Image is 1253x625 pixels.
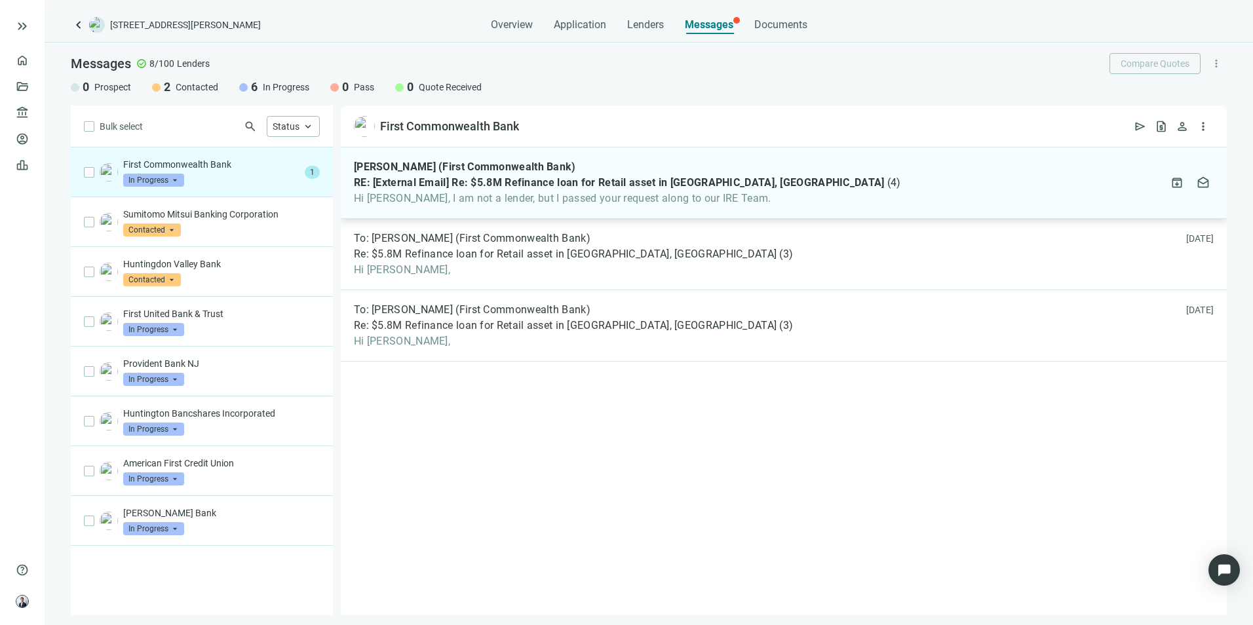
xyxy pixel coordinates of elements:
button: request_quote [1151,116,1172,137]
button: person [1172,116,1193,137]
img: bd74671a-ab9e-4e33-85a1-342798dc9eac [100,163,118,181]
img: bd74671a-ab9e-4e33-85a1-342798dc9eac [354,116,375,137]
span: In Progress [123,373,184,386]
span: check_circle [136,58,147,69]
span: Hi [PERSON_NAME], I am not a lender, but I passed your request along to our IRE Team. [354,192,901,205]
span: Contacted [123,223,181,237]
span: 1 [305,166,320,179]
span: request_quote [1155,120,1168,133]
p: First United Bank & Trust [123,307,320,320]
span: Hi [PERSON_NAME], [354,263,793,276]
span: Re: $5.8M Refinance loan for Retail asset in [GEOGRAPHIC_DATA], [GEOGRAPHIC_DATA] [354,248,777,261]
span: ( 3 ) [779,248,793,261]
span: In Progress [263,81,309,94]
span: In Progress [123,522,184,535]
span: In Progress [123,323,184,336]
span: more_vert [1197,120,1210,133]
button: archive [1166,172,1187,193]
div: First Commonwealth Bank [380,119,519,134]
span: Documents [754,18,807,31]
span: 0 [342,79,349,95]
button: more_vert [1193,116,1214,137]
span: To: [PERSON_NAME] (First Commonwealth Bank) [354,232,590,245]
p: Provident Bank NJ [123,357,320,370]
span: In Progress [123,423,184,436]
span: ( 4 ) [887,176,901,189]
p: Huntington Bancshares Incorporated [123,407,320,420]
img: bf02e6f3-ffdd-42ca-a75e-3ac6052026d6.png [100,412,118,430]
img: avatar [16,596,28,607]
p: [PERSON_NAME] Bank [123,506,320,520]
button: Compare Quotes [1109,53,1201,74]
span: To: [PERSON_NAME] (First Commonwealth Bank) [354,303,590,316]
span: search [244,120,257,133]
div: Open Intercom Messenger [1208,554,1240,586]
span: Quote Received [419,81,482,94]
p: Sumitomo Mitsui Banking Corporation [123,208,320,221]
img: 498288b7-1520-479f-94b6-33c552eda5a9 [100,263,118,281]
span: send [1134,120,1147,133]
img: deal-logo [89,17,105,33]
span: drafts [1197,176,1210,189]
span: Prospect [94,81,131,94]
img: 8e56fedc-3017-4321-b36b-d2c81fde944e [100,512,118,530]
button: more_vert [1206,53,1227,74]
button: keyboard_double_arrow_right [14,18,30,34]
span: [PERSON_NAME] (First Commonwealth Bank) [354,161,576,174]
span: Re: $5.8M Refinance loan for Retail asset in [GEOGRAPHIC_DATA], [GEOGRAPHIC_DATA] [354,319,777,332]
img: cfb1fe78-ca09-4394-a773-17c33962ab1f.png [100,362,118,381]
span: RE: [External Email] Re: $5.8M Refinance loan for Retail asset in [GEOGRAPHIC_DATA], [GEOGRAPHIC_... [354,176,885,189]
span: account_balance [16,106,25,119]
button: send [1130,116,1151,137]
p: American First Credit Union [123,457,320,470]
button: drafts [1193,172,1214,193]
span: Messages [685,18,733,31]
img: 1a5e1fec-c6c2-492d-9aae-d148fb9ff329 [100,312,118,331]
span: more_vert [1210,58,1222,69]
span: archive [1170,176,1184,189]
span: In Progress [123,174,184,187]
div: [DATE] [1186,303,1214,316]
span: [STREET_ADDRESS][PERSON_NAME] [110,18,261,31]
a: keyboard_arrow_left [71,17,87,33]
span: Contacted [123,273,181,286]
span: Lenders [627,18,664,31]
p: First Commonwealth Bank [123,158,299,171]
span: keyboard_arrow_up [302,121,314,132]
img: 82f4a928-dcac-4ffd-ac27-1e1505a6baaf [100,462,118,480]
span: 6 [251,79,258,95]
div: [DATE] [1186,232,1214,245]
span: Contacted [176,81,218,94]
span: 0 [407,79,414,95]
p: Huntingdon Valley Bank [123,257,320,271]
img: 51bf7309-c43e-4b21-845f-5c091e243190 [100,213,118,231]
span: Messages [71,56,131,71]
span: Application [554,18,606,31]
span: In Progress [123,472,184,485]
span: 8/100 [149,57,174,70]
span: 0 [83,79,89,95]
span: Lenders [177,57,210,70]
span: Pass [354,81,374,94]
span: help [16,563,29,577]
span: Hi [PERSON_NAME], [354,335,793,348]
span: Overview [491,18,533,31]
span: 2 [164,79,170,95]
span: ( 3 ) [779,319,793,332]
span: Status [273,121,299,132]
span: person [1176,120,1189,133]
span: Bulk select [100,119,143,134]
